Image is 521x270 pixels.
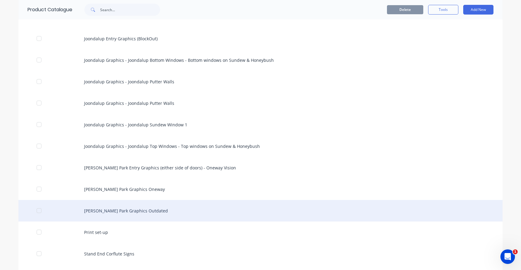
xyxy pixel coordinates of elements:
[428,5,458,15] button: Tools
[18,222,503,243] div: Print set-up
[18,92,503,114] div: Joondalup Graphics - Joondalup Putter Walls
[18,135,503,157] div: Joondalup Graphics - Joondalup Top Windows - Top windows on Sundew & Honeybush
[513,249,518,254] span: 1
[18,71,503,92] div: Joondalup Graphics - Joondalup Putter Walls
[18,49,503,71] div: Joondalup Graphics - Joondalup Bottom Windows - Bottom windows on Sundew & Honeybush
[18,243,503,265] div: Stand End Corflute Signs
[18,114,503,135] div: Joondalup Graphics - Joondalup Sundew Window 1
[18,178,503,200] div: [PERSON_NAME] Park Graphics Oneway
[463,5,493,15] button: Add New
[100,4,160,16] input: Search...
[18,157,503,178] div: [PERSON_NAME] Park Entry Graphics (either side of doors) - Oneway Vision
[387,5,423,14] button: Delete
[18,28,503,49] div: Joondalup Entry Graphics (BlockOut)
[500,249,515,264] iframe: Intercom live chat
[18,200,503,222] div: [PERSON_NAME] Park Graphics Outdated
